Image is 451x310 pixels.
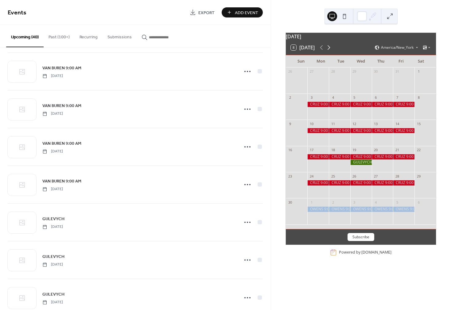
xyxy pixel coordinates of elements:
span: [DATE] [42,262,63,267]
div: CRUZ 9:00 am [329,128,350,133]
div: Sat [411,55,431,67]
span: Add Event [235,10,258,16]
a: VAN BUREN 9:00 AM [42,64,81,71]
span: VAN BUREN 9:00 AM [42,103,81,109]
div: CRUZ 9:00 am [372,128,393,133]
div: Fri [391,55,411,67]
span: GULEVYCH [42,291,64,298]
div: 2 [331,200,335,205]
div: 30 [374,69,378,74]
a: VAN BUREN 9:00 AM [42,178,81,185]
span: VAN BUREN 9:00 AM [42,65,81,71]
div: 2 [288,95,292,100]
span: [DATE] [42,186,63,192]
div: CRUZ 9:00 am [350,154,372,159]
a: VAN BUREN 9:00 AM [42,140,81,147]
button: Recurring [75,25,103,47]
a: GULEVYCH [42,215,64,222]
div: 29 [416,174,421,178]
div: 5 [395,200,399,205]
div: 9 [288,121,292,126]
div: 28 [395,174,399,178]
div: Tue [331,55,351,67]
a: Export [185,7,219,17]
div: 23 [288,174,292,178]
div: CRUZ 9:00 am [307,102,329,107]
div: [DATE] [286,33,436,40]
div: Thu [371,55,391,67]
div: 19 [352,148,357,152]
div: 31 [395,69,399,74]
button: Subscribe [348,233,374,241]
div: 22 [416,148,421,152]
div: OWENS 9:00 AM [372,207,393,212]
button: Submissions [103,25,137,47]
div: 3 [352,200,357,205]
div: CRUZ 9:00 am [372,154,393,159]
div: OWENS 9:00 AM [329,207,350,212]
div: CRUZ 9:00 am [307,128,329,133]
div: Sun [291,55,311,67]
div: 6 [416,200,421,205]
div: 18 [331,148,335,152]
div: CRUZ 9:00 am [350,128,372,133]
div: OWENS 9:00 AM [393,207,414,212]
div: 30 [288,200,292,205]
button: Past (100+) [44,25,75,47]
div: OWENS 9:00 AM [307,207,329,212]
div: 6 [374,95,378,100]
div: GULEVYCH 9:00 AM [350,160,372,165]
div: 17 [309,148,314,152]
span: GULEVYCH [42,254,64,260]
div: 26 [352,174,357,178]
span: [DATE] [42,224,63,230]
a: VAN BUREN 9:00 AM [42,102,81,109]
div: 16 [288,148,292,152]
a: GULEVYCH [42,291,64,298]
div: 15 [416,121,421,126]
div: 4 [331,95,335,100]
div: 12 [352,121,357,126]
span: [DATE] [42,149,63,154]
div: 24 [309,174,314,178]
div: Mon [311,55,331,67]
span: [DATE] [42,73,63,79]
div: 1 [416,69,421,74]
span: America/New_York [381,46,414,49]
div: CRUZ 9:00 am [350,180,372,186]
button: Upcoming (40) [6,25,44,47]
div: CRUZ 9:00 am [393,154,414,159]
div: CRUZ 9:00 am [350,102,372,107]
div: 8 [416,95,421,100]
div: 27 [309,69,314,74]
div: CRUZ 9:00 am [393,102,414,107]
span: Export [198,10,215,16]
button: 8[DATE] [289,43,317,52]
div: 14 [395,121,399,126]
div: 13 [374,121,378,126]
div: 29 [352,69,357,74]
div: CRUZ 9:00 am [329,180,350,186]
span: Events [8,7,26,19]
button: Add Event [222,7,263,17]
div: CRUZ 9:00 am [307,180,329,186]
div: CRUZ 9:00 am [329,102,350,107]
div: 1 [309,200,314,205]
div: 5 [352,95,357,100]
div: CRUZ 9:00 am [329,154,350,159]
div: Powered by [339,250,391,255]
div: 4 [374,200,378,205]
div: 20 [374,148,378,152]
div: 28 [331,69,335,74]
span: [DATE] [42,300,63,305]
div: CRUZ 9:00 am [372,102,393,107]
div: 21 [395,148,399,152]
div: 11 [331,121,335,126]
div: CRUZ 9:00 am [307,154,329,159]
div: Wed [351,55,371,67]
div: CRUZ 9:00 am [393,128,414,133]
div: 7 [395,95,399,100]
